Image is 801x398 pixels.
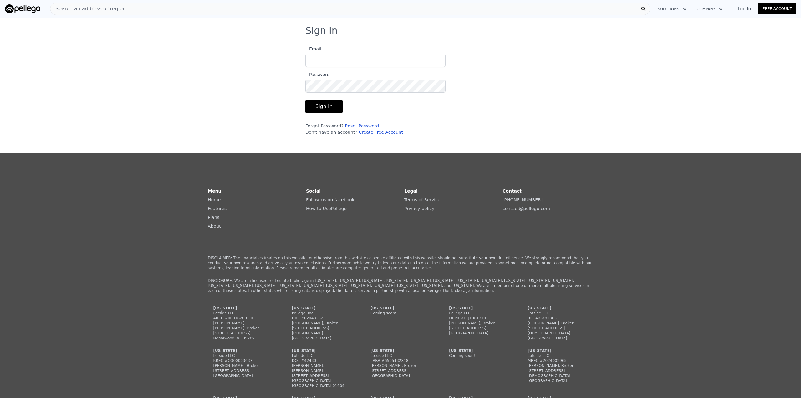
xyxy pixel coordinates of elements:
button: Sign In [305,100,343,113]
strong: Menu [208,189,221,194]
div: [STREET_ADDRESS] [213,368,273,373]
div: [STREET_ADDRESS] [292,373,352,378]
div: [PERSON_NAME] [PERSON_NAME], Broker [213,321,273,331]
div: [US_STATE] [213,348,273,353]
div: [STREET_ADDRESS] [213,331,273,336]
div: RECAB #81363 [528,316,588,321]
div: [GEOGRAPHIC_DATA] [528,336,588,341]
div: [GEOGRAPHIC_DATA], [GEOGRAPHIC_DATA] 01604 [292,378,352,388]
div: Lotside LLC [213,353,273,358]
div: [PERSON_NAME], Broker [528,321,588,326]
div: [PERSON_NAME], Broker [449,321,509,326]
button: Solutions [653,3,692,15]
div: [GEOGRAPHIC_DATA] [528,378,588,383]
div: [US_STATE] [528,306,588,311]
a: Privacy policy [404,206,434,211]
span: Search an address or region [50,5,126,13]
div: [US_STATE] [213,306,273,311]
strong: Contact [503,189,522,194]
a: Home [208,197,221,202]
div: [PERSON_NAME], Broker [370,363,431,368]
div: Coming soon! [449,353,509,358]
div: [PERSON_NAME], [PERSON_NAME] [292,363,352,373]
input: Password [305,80,446,93]
div: DOL #42430 [292,358,352,363]
a: Reset Password [345,123,379,128]
h3: Sign In [305,25,496,36]
span: Password [305,72,329,77]
div: [STREET_ADDRESS][PERSON_NAME] [292,326,352,336]
div: Forgot Password? Don't have an account? [305,123,446,135]
p: DISCLAIMER: The financial estimates on this website, or otherwise from this website or people aff... [208,256,593,271]
p: DISCLOSURE: We are a licensed real estate brokerage in [US_STATE], [US_STATE], [US_STATE], [US_ST... [208,278,593,293]
div: [STREET_ADDRESS][DEMOGRAPHIC_DATA] [528,368,588,378]
div: [PERSON_NAME], Broker [292,321,352,326]
div: Lotside LLC [528,353,588,358]
div: [US_STATE] [449,306,509,311]
div: [GEOGRAPHIC_DATA] [292,336,352,341]
a: Free Account [758,3,796,14]
a: Follow us on facebook [306,197,355,202]
div: [PERSON_NAME], Broker [213,363,273,368]
div: [PERSON_NAME], Broker [528,363,588,368]
div: [GEOGRAPHIC_DATA] [370,373,431,378]
div: Lotside LLC [370,353,431,358]
a: How to UsePellego [306,206,347,211]
div: DBPR #CQ1061370 [449,316,509,321]
div: [US_STATE] [292,306,352,311]
strong: Legal [404,189,418,194]
a: contact@pellego.com [503,206,550,211]
a: Log In [730,6,758,12]
div: [STREET_ADDRESS] [449,326,509,331]
div: Coming soon! [370,311,431,316]
div: Lotside LLC [292,353,352,358]
div: [US_STATE] [370,348,431,353]
button: Company [692,3,728,15]
div: [GEOGRAPHIC_DATA] [449,331,509,336]
div: MREC #2024002965 [528,358,588,363]
img: Pellego [5,4,40,13]
div: Lotside LLC [528,311,588,316]
div: [US_STATE] [449,348,509,353]
a: About [208,224,221,229]
div: [STREET_ADDRESS] [370,368,431,373]
div: Pellego, Inc. [292,311,352,316]
input: Email [305,54,446,67]
a: Terms of Service [404,197,440,202]
div: [STREET_ADDRESS][DEMOGRAPHIC_DATA] [528,326,588,336]
div: [US_STATE] [370,306,431,311]
div: [GEOGRAPHIC_DATA] [213,373,273,378]
div: LARA #6505432818 [370,358,431,363]
div: Lotside LLC [213,311,273,316]
a: Create Free Account [359,130,403,135]
div: Homewood, AL 35209 [213,336,273,341]
a: Plans [208,215,219,220]
div: [US_STATE] [292,348,352,353]
a: Features [208,206,227,211]
div: AREC #000162891-0 [213,316,273,321]
div: Pellego LLC [449,311,509,316]
div: [US_STATE] [528,348,588,353]
a: [PHONE_NUMBER] [503,197,543,202]
div: KREC #CO00003637 [213,358,273,363]
span: Email [305,46,321,51]
div: DRE #02043232 [292,316,352,321]
strong: Social [306,189,321,194]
